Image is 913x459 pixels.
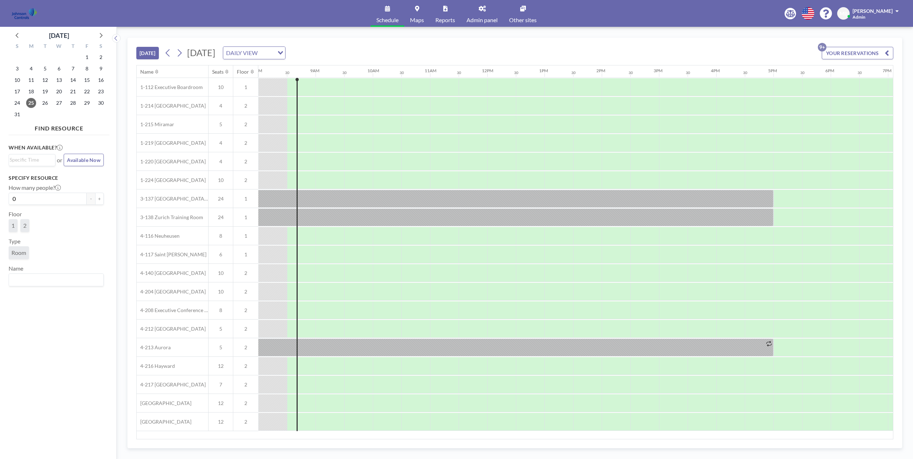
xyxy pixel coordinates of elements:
[233,158,258,165] span: 2
[654,68,663,73] div: 3PM
[233,381,258,388] span: 2
[64,154,104,166] button: Available Now
[285,70,289,75] div: 30
[80,42,94,51] div: F
[9,175,104,181] h3: Specify resource
[52,42,66,51] div: W
[209,233,233,239] span: 8
[629,70,633,75] div: 30
[858,70,862,75] div: 30
[711,68,720,73] div: 4PM
[26,75,36,85] span: Monday, August 11, 2025
[96,64,106,74] span: Saturday, August 9, 2025
[10,42,24,51] div: S
[23,222,26,229] span: 2
[514,70,518,75] div: 30
[137,326,206,332] span: 4-212 [GEOGRAPHIC_DATA]
[68,64,78,74] span: Thursday, August 7, 2025
[233,344,258,351] span: 2
[40,87,50,97] span: Tuesday, August 19, 2025
[137,177,206,183] span: 1-224 [GEOGRAPHIC_DATA]
[367,68,379,73] div: 10AM
[26,98,36,108] span: Monday, August 25, 2025
[40,75,50,85] span: Tuesday, August 12, 2025
[223,47,285,59] div: Search for option
[233,121,258,128] span: 2
[853,8,893,14] span: [PERSON_NAME]
[137,400,191,406] span: [GEOGRAPHIC_DATA]
[209,103,233,109] span: 4
[342,70,347,75] div: 30
[233,140,258,146] span: 2
[9,154,55,165] div: Search for option
[38,42,52,51] div: T
[883,68,892,73] div: 7PM
[9,238,20,245] label: Type
[12,109,22,119] span: Sunday, August 31, 2025
[209,158,233,165] span: 4
[800,70,805,75] div: 30
[54,98,64,108] span: Wednesday, August 27, 2025
[68,98,78,108] span: Thursday, August 28, 2025
[137,251,206,258] span: 4-117 Saint [PERSON_NAME]
[140,69,153,75] div: Name
[233,251,258,258] span: 1
[137,344,171,351] span: 4-213 Aurora
[539,68,548,73] div: 1PM
[209,140,233,146] span: 4
[11,6,37,21] img: organization-logo
[137,140,206,146] span: 1-219 [GEOGRAPHIC_DATA]
[137,381,206,388] span: 4-217 [GEOGRAPHIC_DATA]
[686,70,690,75] div: 30
[233,400,258,406] span: 2
[96,75,106,85] span: Saturday, August 16, 2025
[137,158,206,165] span: 1-220 [GEOGRAPHIC_DATA]
[822,47,893,59] button: YOUR RESERVATIONS9+
[233,84,258,90] span: 1
[209,177,233,183] span: 10
[67,157,101,163] span: Available Now
[233,288,258,295] span: 2
[209,326,233,332] span: 5
[66,42,80,51] div: T
[209,288,233,295] span: 10
[26,87,36,97] span: Monday, August 18, 2025
[12,64,22,74] span: Sunday, August 3, 2025
[9,122,109,132] h4: FIND RESOURCE
[40,98,50,108] span: Tuesday, August 26, 2025
[54,75,64,85] span: Wednesday, August 13, 2025
[743,70,747,75] div: 30
[82,87,92,97] span: Friday, August 22, 2025
[212,69,224,75] div: Seats
[467,17,498,23] span: Admin panel
[825,68,834,73] div: 6PM
[12,75,22,85] span: Sunday, August 10, 2025
[137,233,180,239] span: 4-116 Neuheusen
[96,52,106,62] span: Saturday, August 2, 2025
[818,43,826,51] p: 9+
[95,193,104,205] button: +
[137,121,174,128] span: 1-215 Miramar
[209,400,233,406] span: 12
[26,64,36,74] span: Monday, August 4, 2025
[40,64,50,74] span: Tuesday, August 5, 2025
[57,157,62,164] span: or
[482,68,493,73] div: 12PM
[9,211,22,218] label: Floor
[82,75,92,85] span: Friday, August 15, 2025
[840,10,848,17] span: MB
[310,68,319,73] div: 9AM
[137,288,206,295] span: 4-204 [GEOGRAPHIC_DATA]
[96,87,106,97] span: Saturday, August 23, 2025
[82,98,92,108] span: Friday, August 29, 2025
[233,233,258,239] span: 1
[400,70,404,75] div: 30
[24,42,38,51] div: M
[137,214,203,221] span: 3-138 Zurich Training Room
[209,270,233,276] span: 10
[233,270,258,276] span: 2
[509,17,537,23] span: Other sites
[209,344,233,351] span: 5
[209,84,233,90] span: 10
[9,265,23,272] label: Name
